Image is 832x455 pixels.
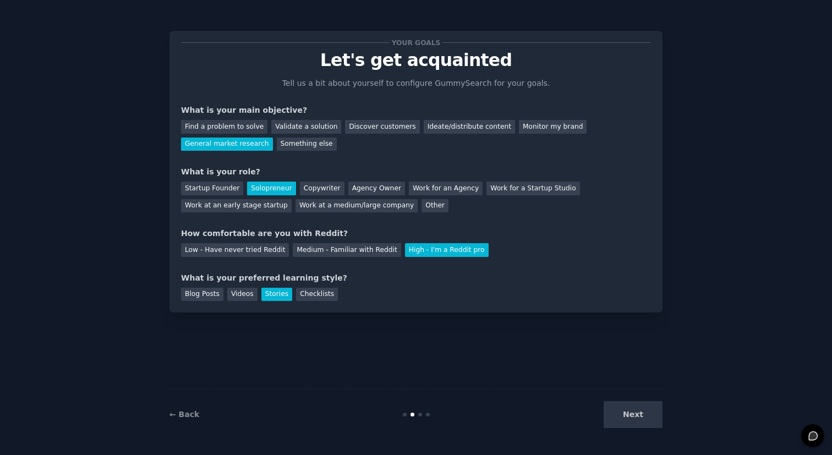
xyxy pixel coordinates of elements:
div: Videos [227,288,258,301]
div: Work for an Agency [409,182,483,195]
div: Find a problem to solve [181,120,267,134]
div: Solopreneur [247,182,295,195]
div: Stories [261,288,292,301]
div: How comfortable are you with Reddit? [181,228,651,239]
div: Ideate/distribute content [424,120,515,134]
div: Work at a medium/large company [295,199,418,213]
div: Low - Have never tried Reddit [181,243,289,257]
div: Monitor my brand [519,120,587,134]
div: High - I'm a Reddit pro [405,243,489,257]
div: Discover customers [345,120,419,134]
div: Something else [277,138,337,151]
div: What is your role? [181,166,651,178]
div: Blog Posts [181,288,223,301]
div: Medium - Familiar with Reddit [293,243,401,257]
div: Agency Owner [348,182,405,195]
span: Your goals [390,37,442,48]
div: Other [422,199,448,213]
div: What is your main objective? [181,105,651,116]
div: What is your preferred learning style? [181,272,651,284]
div: Work for a Startup Studio [486,182,579,195]
p: Let's get acquainted [181,51,651,70]
p: Tell us a bit about yourself to configure GummySearch for your goals. [277,78,555,89]
div: General market research [181,138,273,151]
div: Checklists [296,288,338,301]
a: ← Back [169,410,199,419]
div: Startup Founder [181,182,243,195]
div: Copywriter [300,182,344,195]
div: Validate a solution [271,120,341,134]
div: Work at an early stage startup [181,199,292,213]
